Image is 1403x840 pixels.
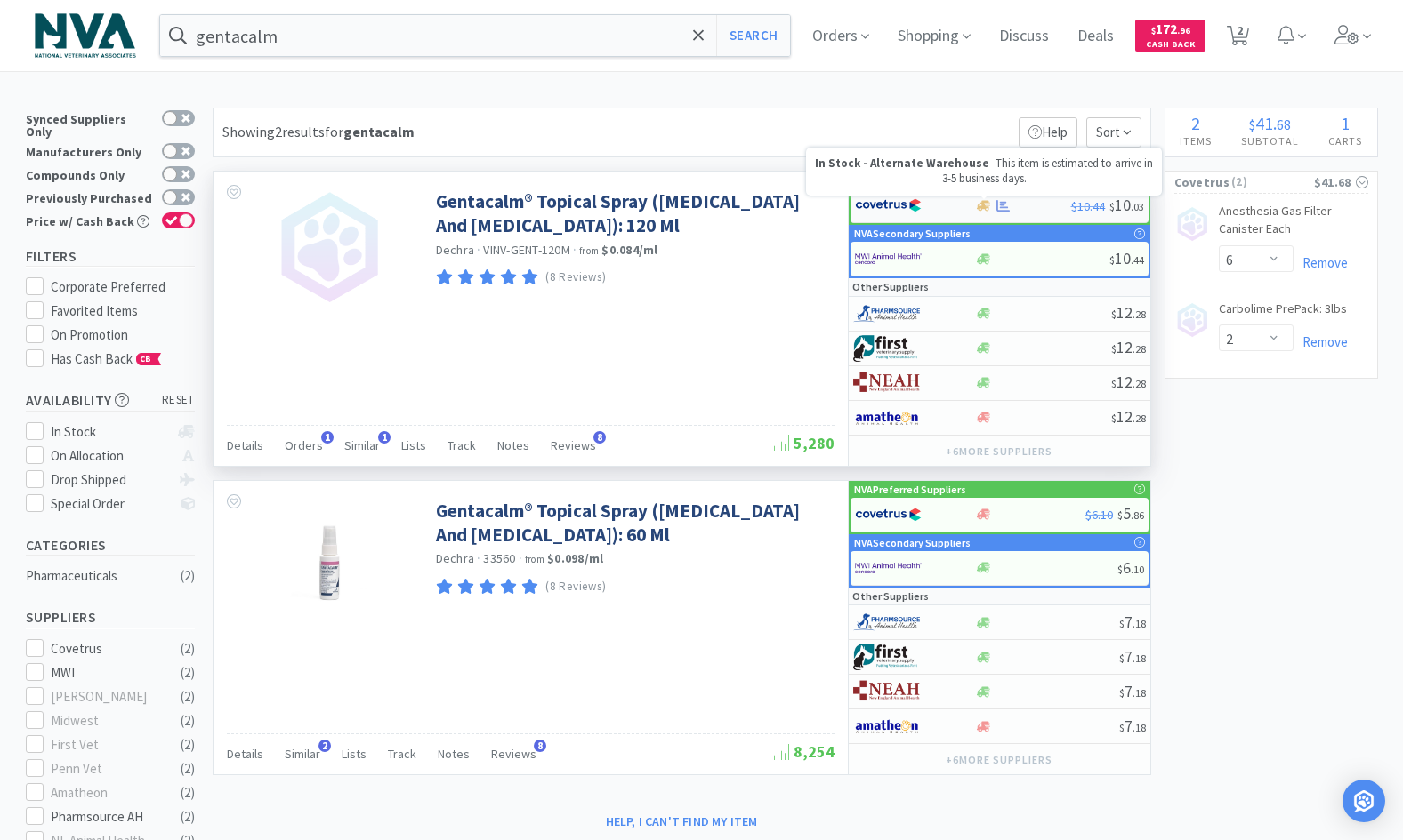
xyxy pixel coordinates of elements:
[937,439,1060,464] button: +6more suppliers
[1277,116,1291,133] span: 68
[271,189,387,305] img: no_image.png
[1151,20,1190,37] span: 172
[937,748,1060,772] button: +6more suppliers
[162,391,195,410] span: reset
[855,555,922,581] img: f6b2451649754179b5b4e0c70c3f7cb0_2.png
[1133,721,1146,734] span: . 18
[853,370,920,396] img: c73380972eee4fd2891f402a8399bcad_92.png
[388,746,416,762] span: Track
[595,806,769,836] button: Help, I can't find my item
[483,242,570,258] span: VINV-GENT-120M
[51,662,161,684] div: MWI
[1220,30,1256,46] a: 2
[26,565,170,587] div: Pharmaceuticals
[51,638,161,660] div: Covetrus
[1227,115,1314,132] div: .
[222,121,415,144] div: Showing 2 results
[26,390,195,411] h5: Availability
[1111,342,1117,356] span: $
[519,550,522,566] span: ·
[1117,503,1144,524] span: 5
[227,437,263,453] span: Details
[401,437,426,453] span: Lists
[1230,173,1314,191] span: ( 2 )
[1177,25,1190,36] span: . 96
[579,244,599,257] span: from
[436,550,475,566] a: Dechra
[1131,253,1144,267] span: . 44
[1117,508,1123,522] span: $
[545,268,606,287] p: (8 Reviews)
[1085,507,1113,523] span: $6.10
[1151,25,1156,36] span: $
[853,335,920,362] img: 67d67680309e4a0bb49a5ff0391dcc42_6.png
[51,445,169,467] div: On Allocation
[853,609,920,636] img: 7915dbd3f8974342a4dc3feb8efc1740_58.png
[1135,12,1205,60] a: $172.96Cash Back
[854,534,971,551] p: NVA Secondary Suppliers
[1341,112,1350,134] span: 1
[51,324,195,346] div: On Promotion
[271,499,387,614] img: 23f4a8e11bdf4a0d8370415d5909eb5f_373607.jpeg
[774,433,835,453] span: 5,280
[1111,337,1146,357] span: 12
[321,431,334,444] span: 1
[853,678,920,705] img: c73380972eee4fd2891f402a8399bcad_92.png
[1133,377,1146,390] span: . 28
[51,421,169,443] div: In Stock
[1111,377,1117,390] span: $
[436,242,475,258] a: Dechra
[992,28,1056,44] a: Discuss
[593,431,606,444] span: 8
[51,782,161,804] div: Amatheon
[51,276,195,298] div: Corporate Preferred
[378,431,391,444] span: 1
[1249,116,1255,133] span: $
[1119,646,1146,667] span: 7
[1111,308,1117,321] span: $
[137,354,155,364] span: CB
[26,535,195,556] h5: Categories
[1019,117,1077,148] p: Help
[1071,198,1105,214] span: $10.44
[1191,112,1200,134] span: 2
[51,686,161,708] div: [PERSON_NAME]
[855,501,922,528] img: 77fca1acd8b6420a9015268ca798ef17_1.png
[573,242,577,258] span: ·
[1119,612,1146,632] span: 7
[815,156,1153,187] p: - This item is estimated to arrive in 3-5 business days.
[181,565,195,587] div: ( 2 )
[325,123,415,140] span: for
[1133,412,1146,425] span: . 28
[854,481,966,498] p: NVA Preferred Suppliers
[534,740,546,752] span: 8
[1219,300,1347,325] a: Carbolime PrePack: 3lbs
[1133,686,1146,700] span: . 18
[853,300,920,327] img: 7915dbd3f8974342a4dc3feb8efc1740_58.png
[160,15,791,56] input: Search by item, sku, manufacturer, ingredient, size...
[1133,308,1146,321] span: . 28
[855,245,922,272] img: f6b2451649754179b5b4e0c70c3f7cb0_2.png
[26,110,153,138] div: Synced Suppliers Only
[342,746,367,762] span: Lists
[1314,172,1368,192] div: $41.68
[438,746,470,762] span: Notes
[477,242,480,258] span: ·
[1109,253,1115,267] span: $
[1146,40,1195,52] span: Cash Back
[1111,302,1146,323] span: 12
[853,404,920,431] img: 3331a67d23dc422aa21b1ec98afbf632_11.png
[1131,508,1144,522] span: . 86
[853,713,920,740] img: 3331a67d23dc422aa21b1ec98afbf632_11.png
[815,156,989,171] strong: In Stock - Alternate Warehouse
[1294,333,1348,350] a: Remove
[181,806,195,828] div: ( 2 )
[181,782,195,804] div: ( 2 )
[547,550,603,566] strong: $0.098 / ml
[26,212,153,228] div: Price w/ Cash Back
[1119,652,1125,665] span: $
[51,710,161,732] div: Midwest
[26,246,195,267] h5: Filters
[1133,342,1146,356] span: . 28
[318,740,331,752] span: 2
